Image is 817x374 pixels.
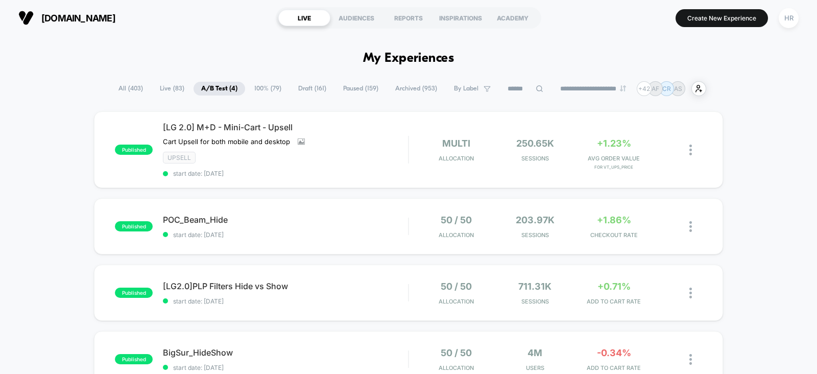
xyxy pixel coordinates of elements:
p: AS [674,85,682,92]
span: -0.34% [597,347,631,358]
span: 100% ( 79 ) [247,82,289,96]
span: +0.71% [597,281,631,292]
img: end [620,85,626,91]
span: 4M [527,347,542,358]
span: All ( 403 ) [111,82,151,96]
span: +1.23% [597,138,631,149]
span: Sessions [498,231,572,239]
p: CR [662,85,671,92]
span: Allocation [439,298,474,305]
div: ACADEMY [487,10,539,26]
span: A/B Test ( 4 ) [194,82,245,96]
span: Allocation [439,364,474,371]
span: [LG 2.0] M+D - Mini-Cart - Upsell [163,122,408,132]
span: Sessions [498,155,572,162]
span: Draft ( 161 ) [291,82,334,96]
div: HR [779,8,799,28]
span: published [115,288,153,298]
span: Upsell [163,152,196,163]
span: published [115,221,153,231]
div: REPORTS [382,10,435,26]
span: Allocation [439,155,474,162]
h1: My Experiences [363,51,454,66]
div: + 42 [637,81,652,96]
span: start date: [DATE] [163,297,408,305]
img: close [689,221,692,232]
button: HR [776,8,802,29]
span: start date: [DATE] [163,170,408,177]
span: start date: [DATE] [163,231,408,239]
span: AVG ORDER VALUE [577,155,651,162]
span: 711.31k [518,281,551,292]
span: ADD TO CART RATE [577,364,651,371]
span: Archived ( 953 ) [388,82,445,96]
span: 50 / 50 [441,347,472,358]
span: +1.86% [597,215,631,225]
span: 203.97k [516,215,555,225]
span: start date: [DATE] [163,364,408,371]
span: for VT_UpS_Price [577,165,651,170]
span: By Label [454,85,478,92]
span: published [115,354,153,364]
img: Visually logo [18,10,34,26]
span: [LG2.0]PLP Filters Hide vs Show [163,281,408,291]
button: [DOMAIN_NAME] [15,10,118,26]
img: close [689,145,692,155]
span: Live ( 83 ) [152,82,192,96]
div: INSPIRATIONS [435,10,487,26]
span: 250.65k [516,138,554,149]
span: multi [442,138,470,149]
span: Users [498,364,572,371]
button: Create New Experience [676,9,768,27]
span: Cart Upsell for both mobile and desktop [163,137,290,146]
span: Paused ( 159 ) [335,82,386,96]
img: close [689,354,692,365]
span: published [115,145,153,155]
span: POC_Beam_Hide [163,215,408,225]
span: CHECKOUT RATE [577,231,651,239]
p: AF [652,85,659,92]
span: [DOMAIN_NAME] [41,13,115,24]
span: 50 / 50 [441,215,472,225]
div: AUDIENCES [330,10,382,26]
span: ADD TO CART RATE [577,298,651,305]
span: Sessions [498,298,572,305]
span: Allocation [439,231,474,239]
span: BigSur_HideShow [163,347,408,358]
span: 50 / 50 [441,281,472,292]
img: close [689,288,692,298]
div: LIVE [278,10,330,26]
